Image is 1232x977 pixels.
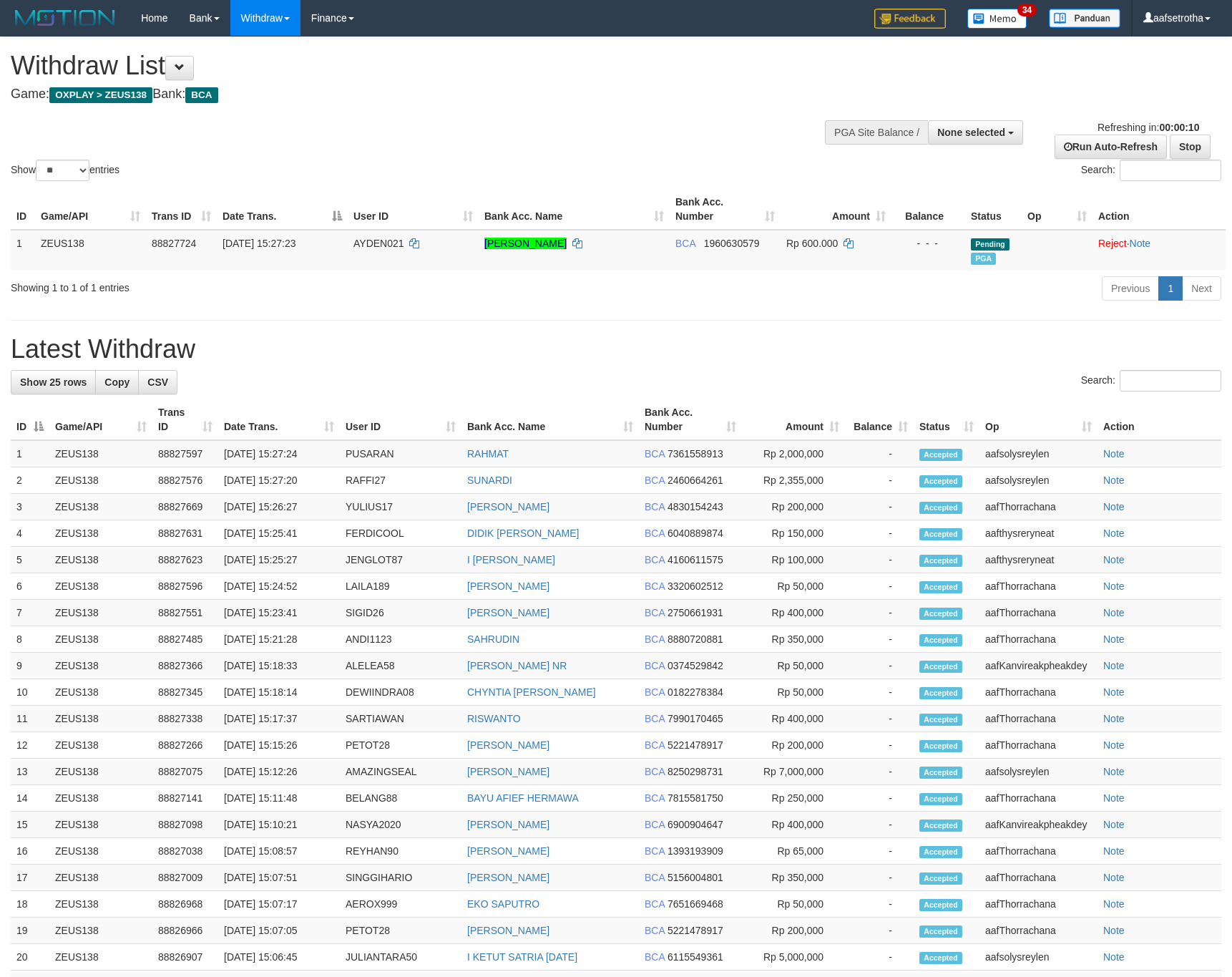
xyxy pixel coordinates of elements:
[11,52,807,80] h1: Withdraw List
[138,370,177,394] a: CSV
[152,399,218,440] th: Trans ID: activate to sort column ascending
[742,494,845,520] td: Rp 200,000
[979,706,1097,732] td: aafThorrachana
[742,706,845,732] td: Rp 400,000
[1103,475,1125,486] a: Note
[1097,122,1199,133] span: Refreshing in:
[479,189,670,230] th: Bank Acc. Name: activate to sort column ascending
[742,520,845,547] td: Rp 150,000
[35,189,146,230] th: Game/API: activate to sort column ascending
[979,732,1097,759] td: aafThorrachana
[1103,686,1125,698] a: Note
[668,607,723,618] span: Copy 2750661931 to clipboard
[49,679,152,706] td: ZEUS138
[845,759,914,785] td: -
[11,626,49,653] td: 8
[11,440,49,467] td: 1
[1103,898,1125,910] a: Note
[467,739,549,751] a: [PERSON_NAME]
[845,520,914,547] td: -
[668,792,723,804] span: Copy 7815581750 to clipboard
[340,865,461,891] td: SINGGIHARIO
[340,679,461,706] td: DEWIINDRA08
[340,547,461,573] td: JENGLOT87
[845,679,914,706] td: -
[919,634,962,646] span: Accepted
[979,399,1097,440] th: Op: activate to sort column ascending
[919,608,962,620] span: Accepted
[1103,845,1125,857] a: Note
[218,399,340,440] th: Date Trans.: activate to sort column ascending
[461,399,639,440] th: Bank Acc. Name: activate to sort column ascending
[1170,135,1211,159] a: Stop
[919,661,962,673] span: Accepted
[218,653,340,679] td: [DATE] 15:18:33
[11,370,96,394] a: Show 25 rows
[919,714,962,726] span: Accepted
[919,846,962,858] span: Accepted
[668,448,723,460] span: Copy 7361558913 to clipboard
[49,838,152,865] td: ZEUS138
[340,626,461,653] td: ANDI1123
[742,547,845,573] td: Rp 100,000
[218,600,340,626] td: [DATE] 15:23:41
[36,160,89,181] select: Showentries
[845,653,914,679] td: -
[897,236,959,251] div: - - -
[919,475,962,487] span: Accepted
[218,759,340,785] td: [DATE] 15:12:26
[152,865,218,891] td: 88827009
[49,626,152,653] td: ZEUS138
[845,812,914,838] td: -
[891,189,965,230] th: Balance
[979,865,1097,891] td: aafThorrachana
[152,238,196,249] span: 88827724
[1103,528,1125,539] a: Note
[49,600,152,626] td: ZEUS138
[1081,370,1221,392] label: Search:
[49,785,152,812] td: ZEUS138
[914,399,979,440] th: Status: activate to sort column ascending
[218,440,340,467] td: [DATE] 15:27:24
[467,607,549,618] a: [PERSON_NAME]
[742,653,845,679] td: Rp 50,000
[152,706,218,732] td: 88827338
[1130,238,1151,249] a: Note
[979,785,1097,812] td: aafThorrachana
[1103,633,1125,645] a: Note
[742,865,845,891] td: Rp 350,000
[11,160,119,181] label: Show entries
[979,838,1097,865] td: aafThorrachana
[467,686,596,698] a: CHYNTIA [PERSON_NAME]
[340,440,461,467] td: PUSARAN
[218,547,340,573] td: [DATE] 15:25:27
[49,87,152,103] span: OXPLAY > ZEUS138
[1103,766,1125,777] a: Note
[340,467,461,494] td: RAFFI27
[979,547,1097,573] td: aafthysreryneat
[668,660,723,671] span: Copy 0374529842 to clipboard
[467,766,549,777] a: [PERSON_NAME]
[49,732,152,759] td: ZEUS138
[218,838,340,865] td: [DATE] 15:08:57
[668,766,723,777] span: Copy 8250298731 to clipboard
[11,785,49,812] td: 14
[781,189,891,230] th: Amount: activate to sort column ascending
[928,120,1023,145] button: None selected
[1120,160,1221,181] input: Search:
[95,370,139,394] a: Copy
[1120,370,1221,392] input: Search:
[1103,951,1125,963] a: Note
[152,785,218,812] td: 88827141
[49,573,152,600] td: ZEUS138
[11,189,35,230] th: ID
[467,475,512,486] a: SUNARDI
[919,820,962,832] span: Accepted
[979,573,1097,600] td: aafThorrachana
[218,573,340,600] td: [DATE] 15:24:52
[919,555,962,567] span: Accepted
[467,501,549,512] a: [PERSON_NAME]
[152,812,218,838] td: 88827098
[340,812,461,838] td: NASYA2020
[467,633,519,645] a: SAHRUDIN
